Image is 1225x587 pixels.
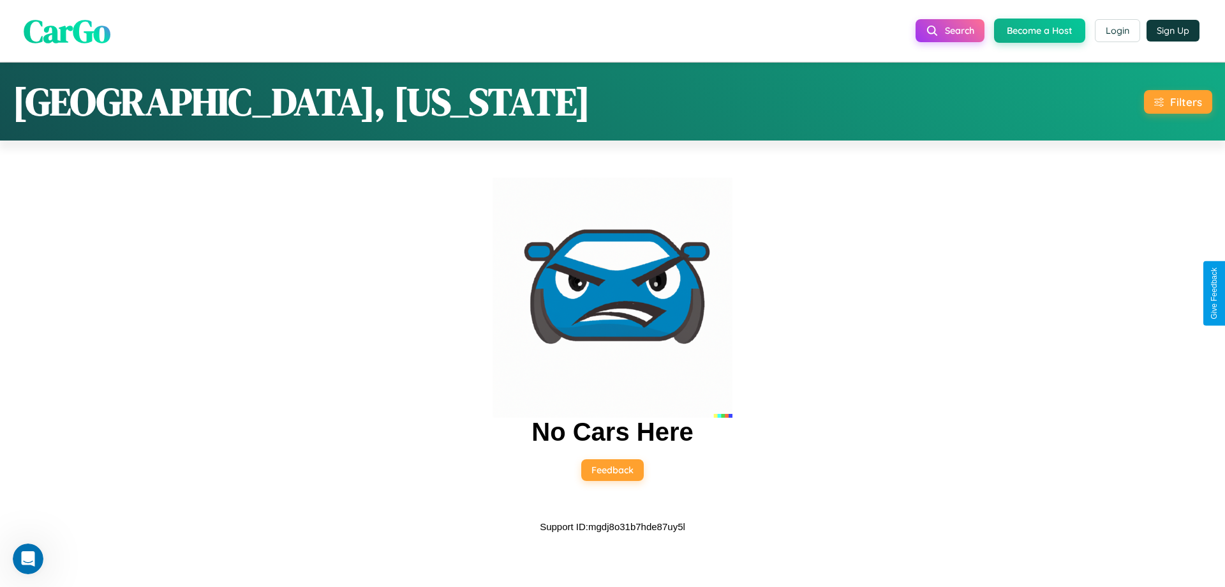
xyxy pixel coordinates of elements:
button: Feedback [581,459,644,481]
span: CarGo [24,8,110,52]
button: Become a Host [994,19,1085,43]
button: Sign Up [1147,20,1199,42]
div: Give Feedback [1210,268,1219,319]
span: Search [945,25,974,36]
p: Support ID: mgdj8o31b7hde87uy5l [540,518,685,535]
button: Filters [1144,90,1212,114]
button: Login [1095,19,1140,42]
button: Search [916,19,984,42]
iframe: Intercom live chat [13,544,43,574]
h2: No Cars Here [531,418,693,446]
div: Filters [1170,95,1202,109]
h1: [GEOGRAPHIC_DATA], [US_STATE] [13,75,590,128]
img: car [493,178,732,418]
